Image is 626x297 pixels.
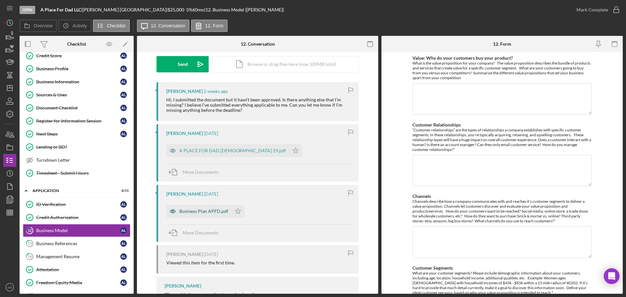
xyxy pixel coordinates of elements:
div: 60 mo [192,7,204,12]
time: 2025-09-02 17:06 [204,89,228,94]
button: 12. Form [191,20,228,32]
div: Timesheet - Submit Hours [36,171,130,176]
label: Value: Why do your customers buy your product? [412,55,513,61]
div: A L [120,279,127,286]
div: Attestation [36,267,120,272]
div: ID Verification [36,202,120,207]
div: Turndown Letter [36,157,130,163]
div: Management Resume [36,254,120,259]
span: $25,000 [168,7,184,12]
div: Business Plan APFD.pdf [179,209,228,214]
div: A L [120,66,127,72]
div: What are your customer segments? Please include demographic information about your customers, inc... [412,271,592,295]
div: Business Information [36,79,120,84]
b: A Place For Dad LLC [40,7,81,12]
div: 5 % [186,7,192,12]
div: Register for Information Session [36,118,120,124]
div: What is the value proposition for your company? The value proposition describes the bundle of pro... [412,61,592,80]
a: Freedom Equity MediaAL [23,276,130,289]
div: Viewed this item for the first time. [166,260,235,265]
button: Business Plan APFD.pdf [166,205,245,218]
label: Activity [72,23,87,28]
div: A L [120,201,127,208]
div: Hi, I submitted the document but it hasn’t been approved. Is there anything else that I’m missing... [166,97,352,113]
button: Mark Complete [570,3,623,16]
div: [PERSON_NAME] [165,283,201,289]
a: AttestationAL [23,263,130,276]
button: Send [156,56,209,72]
a: Register for Information SessionAL [23,114,130,127]
div: Credit Authorization [36,215,120,220]
text: AM [7,286,12,289]
div: 12. Form [493,41,511,47]
tspan: 12 [28,228,32,232]
div: Checklist [67,41,86,47]
label: Checklist [107,23,126,28]
tspan: 13 [28,241,32,245]
div: A L [120,240,127,247]
div: [PERSON_NAME] [166,252,203,257]
div: Freedom Equity Media [36,280,120,285]
label: Channels [412,193,431,199]
button: Move Documents [166,164,225,180]
a: ID VerificationAL [23,198,130,211]
a: Turndown Letter [23,154,130,167]
div: A PLACE FOR DAD [DEMOGRAPHIC_DATA]:19.pdf [179,148,286,153]
div: A L [120,214,127,221]
time: 2025-08-17 17:37 [204,252,218,257]
span: Move Documents [183,230,218,235]
button: A PLACE FOR DAD [DEMOGRAPHIC_DATA]:19.pdf [166,144,302,157]
div: | 12. Business Model ([PERSON_NAME]) [204,7,284,12]
div: Send [178,56,188,72]
div: Credit Score [36,53,120,58]
label: Customer Relationships [412,122,461,127]
a: Lending or BD? [23,141,130,154]
a: 13Business ReferencesAL [23,237,130,250]
div: Business Model [36,228,120,233]
div: A L [120,92,127,98]
div: “Customer relationships” are the types of relationships a company establishes with specific custo... [412,127,592,152]
button: AM [3,281,16,294]
time: 2025-08-19 11:52 [204,191,218,197]
label: 12. Conversation [151,23,186,28]
div: Business Profile [36,66,120,71]
div: A L [120,118,127,124]
div: [PERSON_NAME] [166,89,203,94]
button: Checklist [93,20,130,32]
a: Document ChecklistAL [23,101,130,114]
div: Document Checklist [36,105,120,111]
div: Mark Complete [576,3,608,16]
div: 6 / 11 [117,189,129,193]
button: Activity [58,20,91,32]
a: Credit AuthorizationAL [23,211,130,224]
div: A L [120,105,127,111]
div: Open [20,6,35,14]
div: A L [120,79,127,85]
div: | [40,7,82,12]
div: Channels describe how a company communicates with and reaches it’s customer segments to deliver a... [412,199,592,223]
div: Application [33,189,112,193]
label: Customer Segments [412,265,453,271]
div: A L [120,131,127,137]
button: 12. Conversation [137,20,190,32]
div: [PERSON_NAME] [166,131,203,136]
button: Overview [20,20,57,32]
div: A L [120,52,127,59]
a: Business ProfileAL [23,62,130,75]
time: 2025-08-26 23:50 [204,131,218,136]
a: 14Management ResumeAL [23,250,130,263]
div: Sources & Uses [36,92,120,97]
label: 12. Form [205,23,223,28]
a: Business InformationAL [23,75,130,88]
div: Business References [36,241,120,246]
span: Move Documents [183,169,218,175]
div: A L [120,227,127,234]
a: 12Business ModelAL [23,224,130,237]
div: [PERSON_NAME] [GEOGRAPHIC_DATA] | [82,7,168,12]
button: Move Documents [166,225,225,241]
div: 12. Conversation [241,41,275,47]
tspan: 14 [28,254,32,259]
div: Next Steps [36,131,120,137]
label: Overview [34,23,52,28]
a: Sources & UsesAL [23,88,130,101]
